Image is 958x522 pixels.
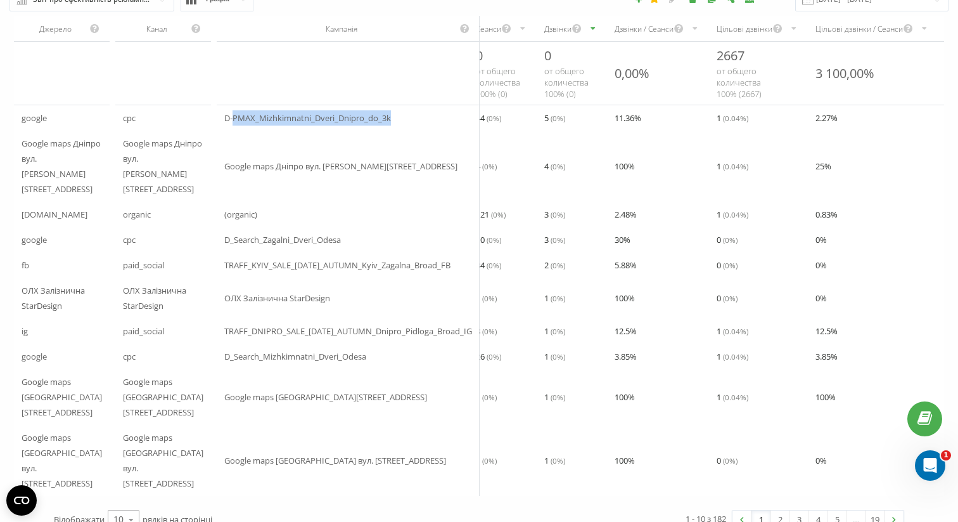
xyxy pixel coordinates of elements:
[717,23,772,34] div: Цільові дзвінки
[717,290,738,306] span: 0
[544,110,565,126] span: 5
[815,110,838,126] span: 2.27 %
[123,232,136,247] span: cpc
[717,47,744,64] span: 2667
[487,235,501,245] span: ( 0 %)
[717,389,748,405] span: 1
[476,349,501,364] span: 26
[123,374,203,420] span: Google maps [GEOGRAPHIC_DATA][STREET_ADDRESS]
[551,260,565,270] span: ( 0 %)
[615,323,637,339] span: 12.5 %
[551,161,565,171] span: ( 0 %)
[487,113,501,123] span: ( 0 %)
[717,349,748,364] span: 1
[717,110,748,126] span: 1
[615,23,674,34] div: Дзвінки / Сеанси
[815,323,838,339] span: 12.5 %
[717,323,748,339] span: 1
[615,349,637,364] span: 3.85 %
[615,110,641,126] span: 11.36 %
[224,258,450,273] span: TRAFF_KYIV_SALE_[DATE]_AUTUMN_Kyiv_Zagalna_Broad_FB
[717,65,762,100] span: от общего количества 100% ( 2667 )
[22,430,102,491] span: Google maps [GEOGRAPHIC_DATA] вул. [STREET_ADDRESS]
[723,293,738,303] span: ( 0 %)
[941,450,951,460] span: 1
[815,23,903,34] div: Цільові дзвінки / Сеанси
[476,389,497,405] span: 1
[491,209,506,219] span: ( 0 %)
[544,207,565,222] span: 3
[717,258,738,273] span: 0
[544,47,551,64] span: 0
[123,283,203,313] span: ОЛХ Залізнична StarDesign
[476,159,497,174] span: 4
[476,453,497,468] span: 1
[224,349,366,364] span: D_Search_Mizhkimnatni_Dveri_Odesa
[551,392,565,402] span: ( 0 %)
[476,258,501,273] span: 34
[815,207,838,222] span: 0.83 %
[544,232,565,247] span: 3
[22,207,87,222] span: [DOMAIN_NAME]
[544,349,565,364] span: 1
[544,159,565,174] span: 4
[22,23,89,34] div: Джерело
[815,258,827,273] span: 0 %
[815,453,827,468] span: 0 %
[723,351,748,362] span: ( 0.04 %)
[224,159,457,174] span: Google maps Дніпро вул. [PERSON_NAME][STREET_ADDRESS]
[487,351,501,362] span: ( 0 %)
[224,323,472,339] span: TRAFF_DNIPRO_SALE_[DATE]_AUTUMN_Dnipro_Pidloga_Broad_IG
[615,65,649,82] div: 0,00%
[476,323,497,339] span: 8
[22,374,102,420] span: Google maps [GEOGRAPHIC_DATA][STREET_ADDRESS]
[815,232,827,247] span: 0 %
[615,159,635,174] span: 100 %
[551,326,565,336] span: ( 0 %)
[815,349,838,364] span: 3.85 %
[717,453,738,468] span: 0
[723,455,738,466] span: ( 0 %)
[22,323,28,339] span: ig
[615,389,635,405] span: 100 %
[717,159,748,174] span: 1
[123,136,203,197] span: Google maps Дніпро вул. [PERSON_NAME][STREET_ADDRESS]
[476,65,520,100] span: от общего количества 100% ( 0 )
[22,349,47,364] span: google
[723,235,738,245] span: ( 0 %)
[723,161,748,171] span: ( 0.04 %)
[224,453,446,468] span: Google maps [GEOGRAPHIC_DATA] вул. [STREET_ADDRESS]
[723,113,748,123] span: ( 0.04 %)
[615,453,635,468] span: 100 %
[482,293,497,303] span: ( 0 %)
[551,293,565,303] span: ( 0 %)
[22,258,29,273] span: fb
[551,209,565,219] span: ( 0 %)
[224,389,427,405] span: Google maps [GEOGRAPHIC_DATA][STREET_ADDRESS]
[123,23,191,34] div: Канал
[815,65,874,82] div: 3 100,00%
[544,323,565,339] span: 1
[717,232,738,247] span: 0
[551,113,565,123] span: ( 0 %)
[6,485,37,516] button: Open CMP widget
[815,290,827,306] span: 0 %
[14,16,944,496] div: scrollable content
[482,392,497,402] span: ( 0 %)
[224,232,341,247] span: D_Search_Zagalni_Dveri_Odesa
[22,283,102,313] span: ОЛХ Залізнична StarDesign
[123,110,136,126] span: cpc
[723,326,748,336] span: ( 0.04 %)
[551,235,565,245] span: ( 0 %)
[482,326,497,336] span: ( 0 %)
[551,351,565,362] span: ( 0 %)
[723,392,748,402] span: ( 0.04 %)
[22,136,102,197] span: Google maps Дніпро вул. [PERSON_NAME][STREET_ADDRESS]
[615,232,630,247] span: 30 %
[717,207,748,222] span: 1
[476,110,501,126] span: 44
[723,209,748,219] span: ( 0.04 %)
[476,23,501,34] div: Сеанси
[123,430,203,491] span: Google maps [GEOGRAPHIC_DATA] вул. [STREET_ADDRESS]
[22,110,47,126] span: google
